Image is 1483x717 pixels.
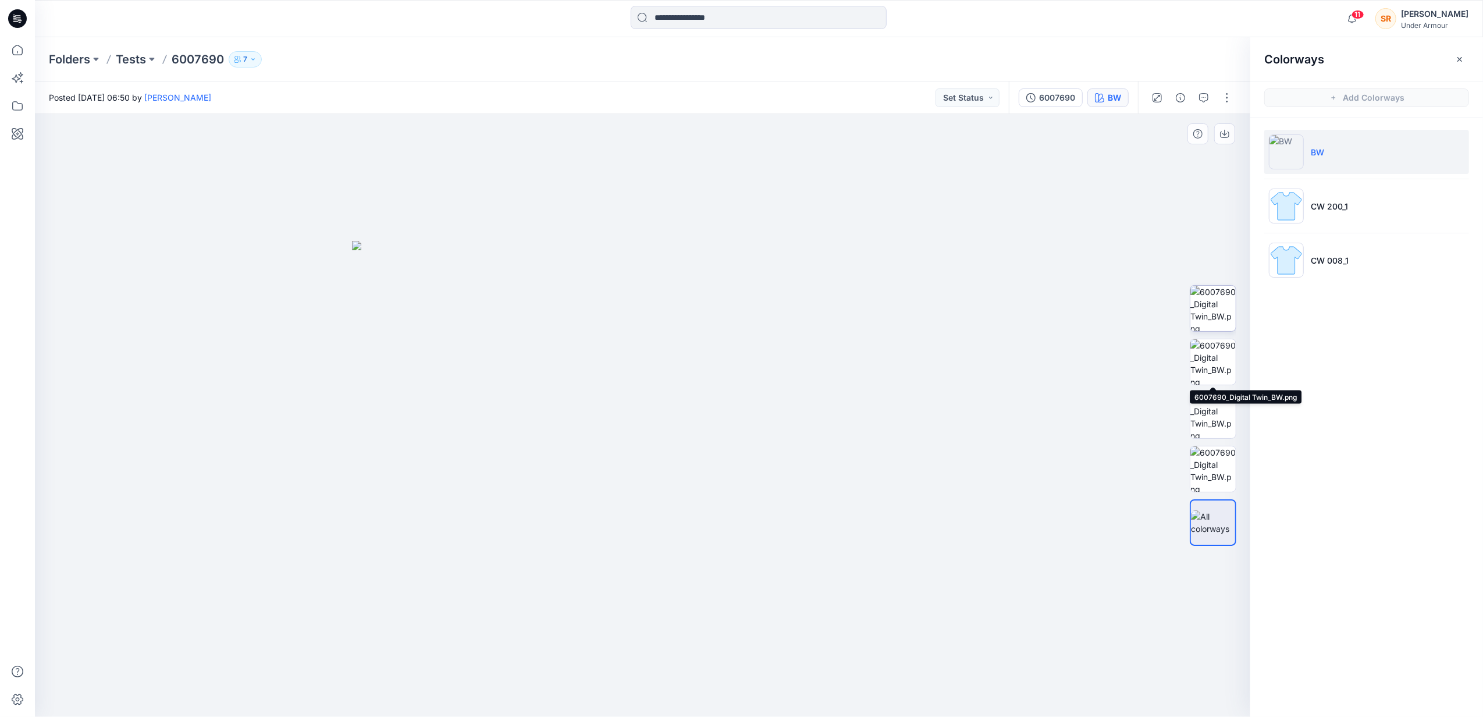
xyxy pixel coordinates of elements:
img: 6007690_Digital Twin_BW.png [1190,286,1236,331]
img: 6007690_Digital Twin_BW.png [1190,393,1236,438]
img: eyJhbGciOiJIUzI1NiIsImtpZCI6IjAiLCJzbHQiOiJzZXMiLCJ0eXAiOiJKV1QifQ.eyJkYXRhIjp7InR5cGUiOiJzdG9yYW... [352,241,934,717]
a: [PERSON_NAME] [144,93,211,102]
div: [PERSON_NAME] [1401,7,1468,21]
button: BW [1087,88,1129,107]
div: BW [1108,91,1121,104]
span: Posted [DATE] 06:50 by [49,91,211,104]
div: SR [1375,8,1396,29]
p: 7 [243,53,247,66]
img: 6007690_Digital Twin_BW.png [1190,339,1236,385]
img: All colorways [1191,510,1235,535]
img: CW 008_1 [1269,243,1304,278]
div: 6007690 [1039,91,1075,104]
button: 6007690 [1019,88,1083,107]
a: Folders [49,51,90,68]
p: BW [1311,146,1324,158]
div: Under Armour [1401,21,1468,30]
p: CW 200_1 [1311,200,1348,212]
button: Details [1171,88,1190,107]
button: 7 [229,51,262,68]
h2: Colorways [1264,52,1324,66]
img: 6007690_Digital Twin_BW.png [1190,446,1236,492]
span: 11 [1352,10,1364,19]
img: CW 200_1 [1269,189,1304,223]
a: Tests [116,51,146,68]
p: 6007690 [172,51,224,68]
img: BW [1269,134,1304,169]
p: CW 008_1 [1311,254,1349,267]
